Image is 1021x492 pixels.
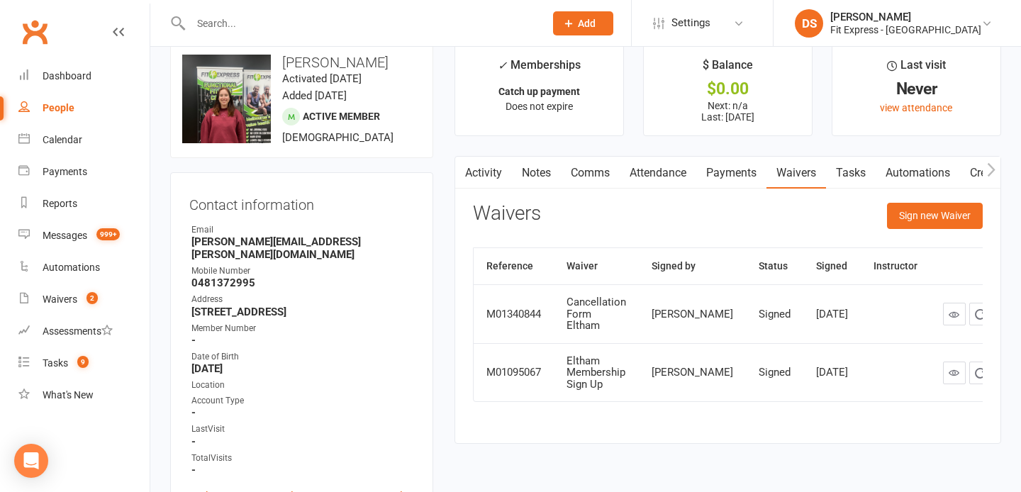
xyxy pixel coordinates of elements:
[880,102,952,113] a: view attendance
[887,56,946,82] div: Last visit
[191,334,414,347] strong: -
[77,356,89,368] span: 9
[803,248,861,284] th: Signed
[191,293,414,306] div: Address
[189,191,414,213] h3: Contact information
[561,157,620,189] a: Comms
[567,355,626,391] div: Eltham Membership Sign Up
[18,188,150,220] a: Reports
[18,347,150,379] a: Tasks 9
[87,292,98,304] span: 2
[43,325,113,337] div: Assessments
[696,157,766,189] a: Payments
[18,315,150,347] a: Assessments
[282,89,347,102] time: Added [DATE]
[657,100,799,123] p: Next: n/a Last: [DATE]
[43,70,91,82] div: Dashboard
[657,82,799,96] div: $0.00
[652,367,733,379] div: [PERSON_NAME]
[18,124,150,156] a: Calendar
[746,248,803,284] th: Status
[486,308,541,320] div: M01340844
[498,59,507,72] i: ✓
[652,308,733,320] div: [PERSON_NAME]
[473,203,541,225] h3: Waivers
[43,230,87,241] div: Messages
[620,157,696,189] a: Attendance
[826,157,876,189] a: Tasks
[43,198,77,209] div: Reports
[671,7,710,39] span: Settings
[191,394,414,408] div: Account Type
[567,296,626,332] div: Cancellation Form Eltham
[578,18,596,29] span: Add
[703,56,753,82] div: $ Balance
[191,464,414,476] strong: -
[18,60,150,92] a: Dashboard
[191,423,414,436] div: LastVisit
[303,111,380,122] span: Active member
[861,248,930,284] th: Instructor
[182,55,421,70] h3: [PERSON_NAME]
[186,13,535,33] input: Search...
[282,131,394,144] span: [DEMOGRAPHIC_DATA]
[43,357,68,369] div: Tasks
[830,11,981,23] div: [PERSON_NAME]
[191,235,414,261] strong: [PERSON_NAME][EMAIL_ADDRESS][PERSON_NAME][DOMAIN_NAME]
[498,56,581,82] div: Memberships
[18,379,150,411] a: What's New
[43,134,82,145] div: Calendar
[554,248,639,284] th: Waiver
[191,276,414,289] strong: 0481372995
[18,252,150,284] a: Automations
[43,262,100,273] div: Automations
[191,306,414,318] strong: [STREET_ADDRESS]
[191,452,414,465] div: TotalVisits
[18,92,150,124] a: People
[18,220,150,252] a: Messages 999+
[506,101,573,112] span: Does not expire
[795,9,823,38] div: DS
[766,157,826,189] a: Waivers
[182,55,271,143] img: image1723753542.png
[498,86,580,97] strong: Catch up payment
[18,284,150,315] a: Waivers 2
[191,435,414,448] strong: -
[191,379,414,392] div: Location
[759,367,791,379] div: Signed
[191,350,414,364] div: Date of Birth
[43,389,94,401] div: What's New
[887,203,983,228] button: Sign new Waiver
[282,72,362,85] time: Activated [DATE]
[18,156,150,188] a: Payments
[43,102,74,113] div: People
[845,82,988,96] div: Never
[474,248,554,284] th: Reference
[191,264,414,278] div: Mobile Number
[191,406,414,419] strong: -
[816,308,848,320] div: [DATE]
[486,367,541,379] div: M01095067
[876,157,960,189] a: Automations
[14,444,48,478] div: Open Intercom Messenger
[512,157,561,189] a: Notes
[639,248,746,284] th: Signed by
[17,14,52,50] a: Clubworx
[191,362,414,375] strong: [DATE]
[455,157,512,189] a: Activity
[553,11,613,35] button: Add
[816,367,848,379] div: [DATE]
[43,166,87,177] div: Payments
[191,223,414,237] div: Email
[43,293,77,305] div: Waivers
[830,23,981,36] div: Fit Express - [GEOGRAPHIC_DATA]
[96,228,120,240] span: 999+
[759,308,791,320] div: Signed
[191,322,414,335] div: Member Number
